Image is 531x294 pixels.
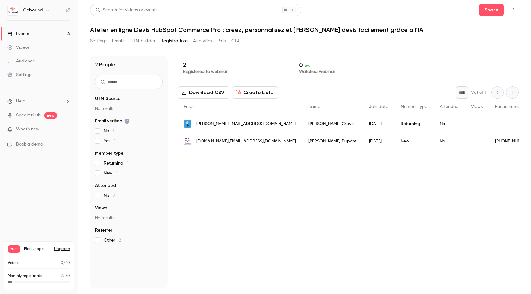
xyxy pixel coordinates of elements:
[231,36,240,46] button: CTA
[44,112,57,119] span: new
[104,160,129,166] span: Returning
[104,237,121,243] span: Other
[8,5,18,15] img: Cobound
[116,171,118,175] span: 1
[90,36,107,46] button: Settings
[95,205,107,211] span: Views
[24,247,50,251] span: Plan usage
[184,120,191,128] img: invox.fr
[299,69,397,75] p: Watched webinar
[196,121,296,127] span: [PERSON_NAME][EMAIL_ADDRESS][DOMAIN_NAME]
[113,129,114,133] span: 1
[7,98,70,105] li: help-dropdown-opener
[183,61,281,69] p: 2
[302,115,363,133] div: [PERSON_NAME] Crave
[178,86,229,99] button: Download CSV
[465,115,489,133] div: -
[90,26,519,34] h1: Atelier en ligne Devis HubSpot Commerce Pro : créez, personnalisez et [PERSON_NAME] devis facilem...
[7,58,35,64] div: Audience
[479,4,504,16] button: Share
[7,44,30,51] div: Videos
[217,36,226,46] button: Polls
[16,98,25,105] span: Help
[61,260,70,266] p: / 10
[305,64,310,68] span: 0 %
[95,96,120,102] span: UTM Source
[16,126,39,133] span: What's new
[104,192,115,199] span: No
[95,96,163,243] section: facet-groups
[104,170,118,176] span: New
[61,274,63,278] span: 2
[369,105,388,109] span: Join date
[23,7,43,13] h6: Cobound
[394,133,433,150] div: New
[433,133,465,150] div: No
[8,260,20,266] p: Videos
[8,245,20,253] span: Free
[471,89,486,96] p: Out of 1
[95,106,163,112] p: No results
[440,105,459,109] span: Attended
[95,215,163,221] p: No results
[471,105,483,109] span: Views
[363,115,394,133] div: [DATE]
[465,133,489,150] div: -
[104,138,116,144] span: Yes
[184,138,191,145] img: choosemycompany.com
[394,115,433,133] div: Returning
[8,273,42,279] p: Monthly registrants
[95,118,130,124] span: Email verified
[161,36,188,46] button: Registrations
[113,193,115,198] span: 2
[7,31,29,37] div: Events
[184,105,194,109] span: Email
[196,138,296,145] span: [DOMAIN_NAME][EMAIL_ADDRESS][DOMAIN_NAME]
[16,141,43,148] span: Book a demo
[61,261,63,265] span: 0
[183,69,281,75] p: Registered to webinar
[95,61,115,68] h1: 2 People
[95,150,124,156] span: Member type
[54,247,70,251] button: Upgrade
[130,36,156,46] button: UTM builder
[104,128,114,134] span: No
[95,183,116,189] span: Attended
[63,127,70,132] iframe: Noticeable Trigger
[95,7,157,13] div: Search for videos or events
[119,238,121,242] span: 2
[112,36,125,46] button: Emails
[363,133,394,150] div: [DATE]
[401,105,427,109] span: Member type
[299,61,397,69] p: 0
[95,227,112,233] span: Referrer
[193,36,212,46] button: Analytics
[495,105,524,109] span: Phone number
[127,161,129,165] span: 1
[7,72,32,78] div: Settings
[433,115,465,133] div: No
[308,105,320,109] span: Name
[16,112,41,119] a: SpeakerHub
[302,133,363,150] div: [PERSON_NAME] Dupont
[61,273,70,279] p: / 30
[232,86,278,99] button: Create Lists
[114,139,116,143] span: 1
